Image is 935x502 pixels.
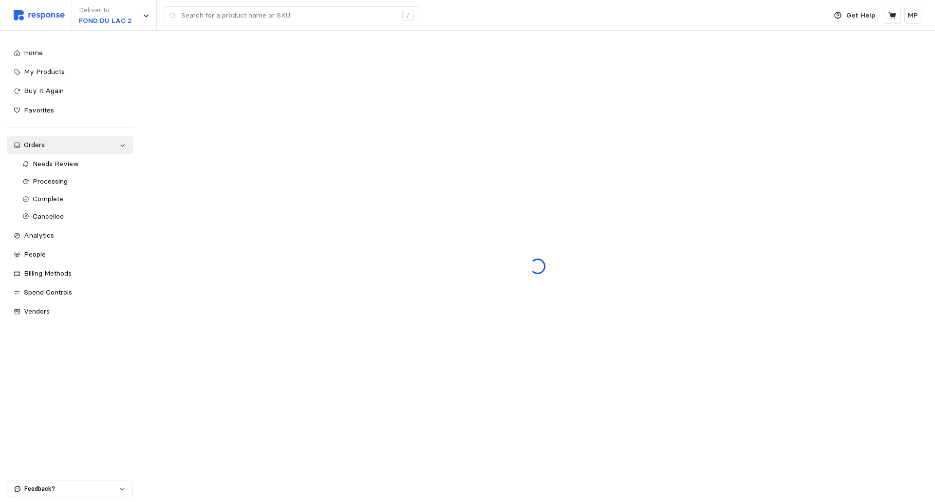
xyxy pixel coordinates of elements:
[7,481,132,497] button: Feedback?
[7,82,133,100] a: Buy It Again
[14,10,65,20] img: svg%3e
[7,265,133,282] a: Billing Methods
[24,48,43,57] span: Home
[16,208,133,225] a: Cancelled
[7,136,133,154] a: Orders
[24,106,54,114] span: Favorites
[16,155,133,173] a: Needs Review
[7,227,133,244] a: Analytics
[24,307,50,316] span: Vendors
[24,140,116,150] div: Orders
[181,7,397,24] input: Search for a product name or SKU
[16,190,133,208] a: Complete
[33,177,68,186] span: Processing
[908,10,918,21] p: MP
[846,10,875,21] p: Get Help
[7,303,133,320] a: Vendors
[904,7,921,24] button: MP
[33,159,79,168] span: Needs Review
[24,484,119,493] p: Feedback?
[33,212,64,221] span: Cancelled
[33,194,63,203] span: Complete
[7,102,133,119] a: Favorites
[24,67,65,76] span: My Products
[7,44,133,62] a: Home
[7,246,133,263] a: People
[79,16,132,26] p: FOND DU LAC 2
[402,10,414,21] div: /
[7,284,133,301] a: Spend Controls
[7,63,133,81] a: My Products
[24,250,46,259] span: People
[828,6,881,25] button: Get Help
[24,288,72,297] span: Spend Controls
[24,269,72,278] span: Billing Methods
[79,5,132,16] p: Deliver to
[24,231,54,240] span: Analytics
[24,86,64,95] span: Buy It Again
[16,173,133,190] a: Processing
